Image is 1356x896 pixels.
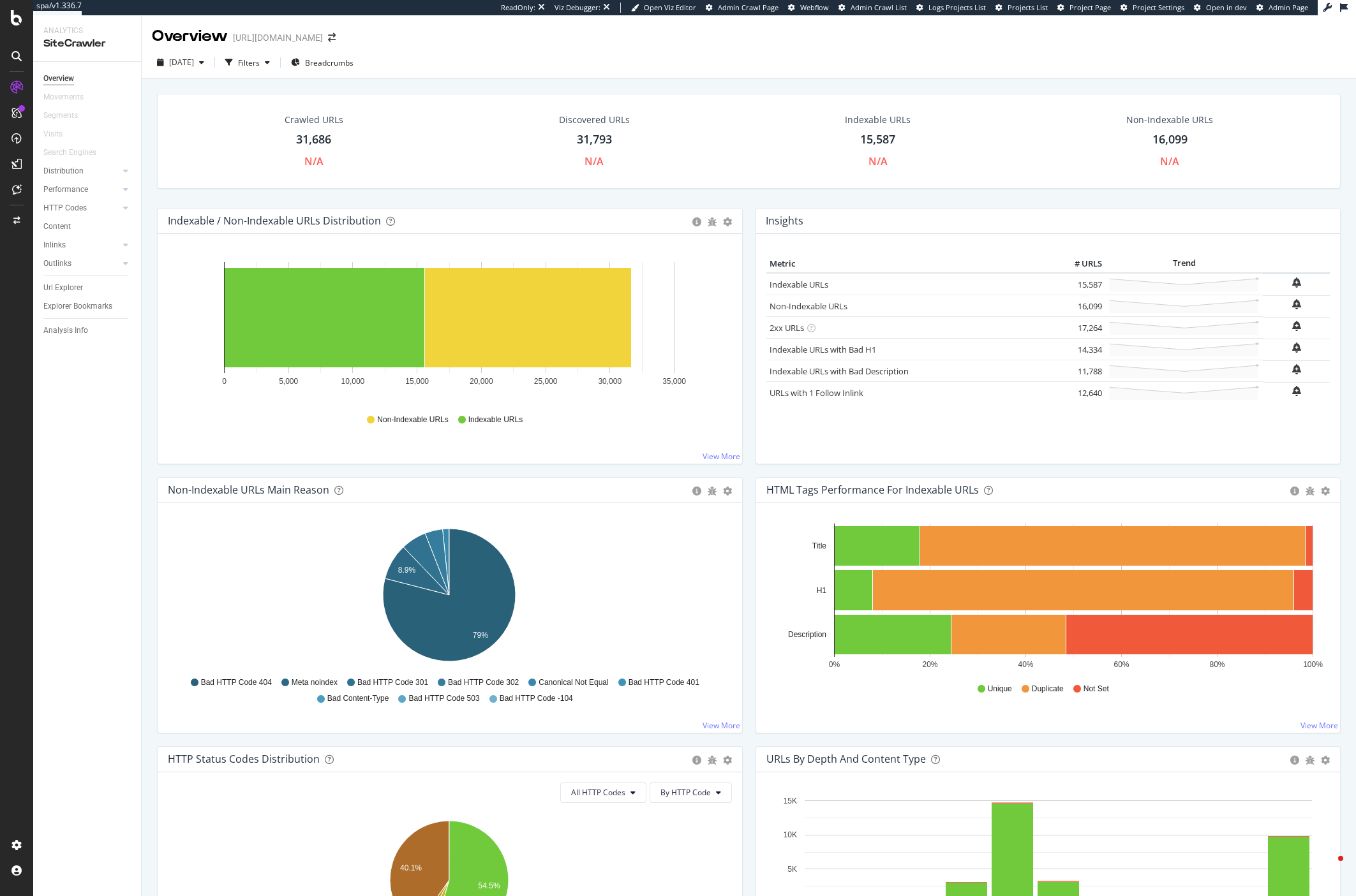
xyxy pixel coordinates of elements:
span: Bad HTTP Code 503 [408,693,479,704]
text: 40% [1018,660,1033,669]
div: Non-Indexable URLs [1126,114,1213,126]
span: Bad HTTP Code 404 [201,677,272,688]
div: Analytics [43,26,131,36]
div: N/A [304,154,324,169]
text: Title [812,541,826,550]
span: By HTTP Code [660,787,711,798]
div: arrow-right-arrow-left [328,33,336,42]
span: Open in dev [1206,3,1247,12]
div: bug [708,217,717,226]
div: Analysis Info [43,324,88,337]
div: gear [723,756,732,765]
a: Content [43,220,132,233]
div: Filters [238,57,260,68]
div: bell-plus [1292,364,1301,374]
text: 5K [787,865,797,874]
span: Admin Crawl Page [718,3,779,12]
a: HTTP Codes [43,202,119,215]
span: Bad HTTP Code 401 [629,677,699,688]
div: Search Engines [43,146,96,159]
button: All HTTP Codes [560,782,646,803]
a: Search Engines [43,146,109,159]
span: Logs Projects List [928,3,986,12]
a: Movements [43,91,96,104]
span: Meta noindex [292,677,338,688]
div: Indexable URLs [845,114,911,126]
a: Performance [43,183,119,196]
text: 15K [783,797,796,805]
text: Description [787,630,826,639]
div: gear [723,487,732,496]
div: 31,686 [296,131,331,148]
svg: A chart. [766,524,1330,672]
text: 20% [922,660,937,669]
th: Metric [766,254,1055,274]
div: circle-info [1290,487,1299,496]
a: Indexable URLs [770,279,828,290]
div: 15,587 [860,131,895,148]
span: 2025 Jul. 18th [169,57,194,68]
div: Viz Debugger: [555,3,600,13]
span: Admin Page [1269,3,1308,12]
div: HTTP Status Codes Distribution [168,753,320,765]
span: Breadcrumbs [305,57,354,68]
div: Segments [43,109,78,122]
h4: Insights [766,212,803,230]
a: Webflow [788,3,829,13]
span: Open Viz Editor [644,3,696,12]
div: circle-info [1290,756,1299,765]
a: URLs with 1 Follow Inlink [770,387,863,399]
div: Content [43,220,71,233]
div: Movements [43,91,84,104]
a: Overview [43,72,132,85]
span: Duplicate [1032,684,1064,694]
div: gear [1321,487,1330,496]
span: Canonical Not Equal [539,677,608,688]
div: A chart. [168,524,731,672]
div: ReadOnly: [501,3,535,13]
text: 79% [473,631,488,640]
text: 10,000 [341,377,365,386]
div: N/A [1160,154,1179,169]
div: bug [708,487,717,496]
div: gear [1321,756,1330,765]
text: 80% [1209,660,1225,669]
a: Visits [43,128,75,141]
button: Breadcrumbs [286,52,359,73]
span: Bad Content-Type [327,693,389,704]
span: Admin Crawl List [851,3,907,12]
span: Webflow [800,3,829,12]
div: Url Explorer [43,281,83,295]
div: Discovered URLs [559,114,630,126]
a: Projects List [995,3,1048,13]
td: 14,334 [1054,339,1105,360]
span: Bad HTTP Code 301 [357,677,428,688]
text: 30,000 [598,377,622,386]
span: Projects List [1008,3,1048,12]
div: HTML Tags Performance for Indexable URLs [766,483,979,496]
div: 31,793 [577,131,612,148]
div: Outlinks [43,257,71,270]
text: 60% [1114,660,1129,669]
text: 0 [222,377,227,386]
div: Overview [152,26,228,47]
text: 40.1% [400,863,422,872]
div: circle-info [692,487,701,496]
div: bug [708,756,717,765]
a: Indexable URLs with Bad H1 [770,344,876,355]
button: [DATE] [152,52,209,73]
span: Project Settings [1133,3,1184,12]
a: Non-Indexable URLs [770,300,847,312]
div: N/A [585,154,604,169]
a: Admin Crawl List [838,3,907,13]
text: 5,000 [279,377,298,386]
div: Overview [43,72,74,85]
text: 10K [783,830,796,839]
div: bell-plus [1292,386,1301,396]
button: By HTTP Code [650,782,732,803]
a: View More [703,720,740,731]
text: 8.9% [398,566,416,575]
span: Non-Indexable URLs [377,415,448,425]
div: A chart. [168,254,731,402]
div: bell-plus [1292,277,1301,288]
